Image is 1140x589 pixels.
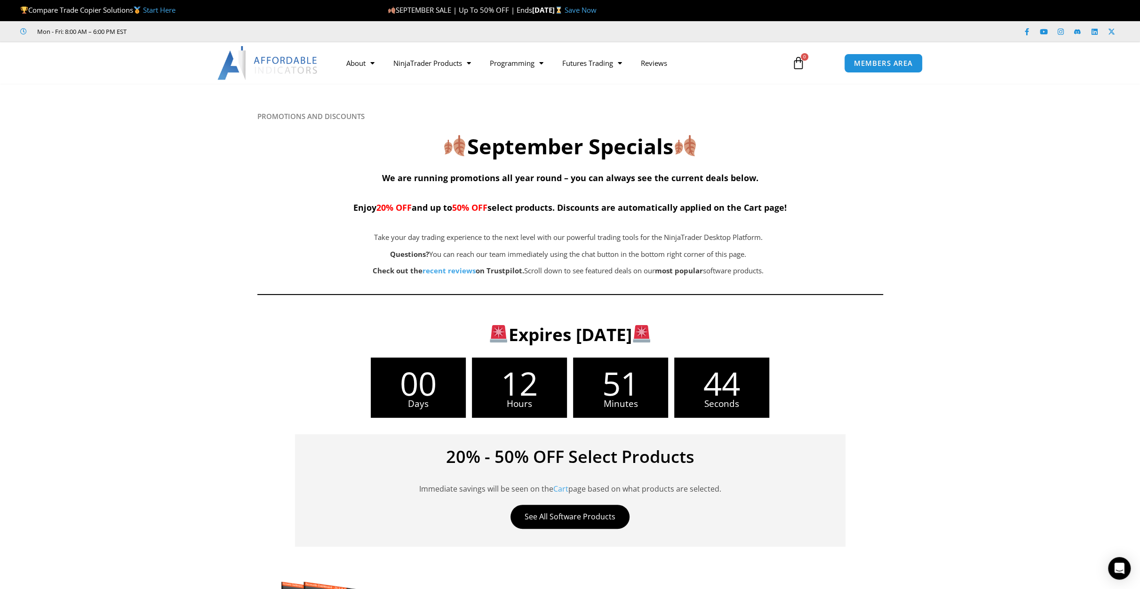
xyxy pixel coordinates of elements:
[374,232,762,242] span: Take your day trading experience to the next level with our powerful trading tools for the NinjaT...
[573,367,668,399] span: 51
[423,266,476,275] a: recent reviews
[272,323,868,346] h3: Expires [DATE]
[472,367,567,399] span: 12
[304,264,832,278] p: Scroll down to see featured deals on our software products.
[854,60,913,67] span: MEMBERS AREA
[371,367,466,399] span: 00
[472,399,567,408] span: Hours
[444,135,465,156] img: 🍂
[257,112,883,121] h6: PROMOTIONS AND DISCOUNTS
[510,505,630,529] a: See All Software Products
[480,52,553,74] a: Programming
[778,49,819,77] a: 0
[390,249,429,259] strong: Questions?
[309,470,831,495] p: Immediate savings will be seen on the page based on what products are selected.
[217,46,319,80] img: LogoAI | Affordable Indicators – NinjaTrader
[388,7,395,14] img: 🍂
[309,448,831,465] h4: 20% - 50% OFF Select Products
[371,399,466,408] span: Days
[675,135,696,156] img: 🍂
[373,266,524,275] strong: Check out the on Trustpilot.
[801,53,808,61] span: 0
[631,52,677,74] a: Reviews
[452,202,487,213] span: 50% OFF
[674,367,769,399] span: 44
[553,484,568,494] a: Cart
[1108,557,1131,580] div: Open Intercom Messenger
[388,5,532,15] span: SEPTEMBER SALE | Up To 50% OFF | Ends
[337,52,384,74] a: About
[21,7,28,14] img: 🏆
[573,399,668,408] span: Minutes
[633,325,650,342] img: 🚨
[384,52,480,74] a: NinjaTrader Products
[304,248,832,261] p: You can reach our team immediately using the chat button in the bottom right corner of this page.
[20,5,175,15] span: Compare Trade Copier Solutions
[143,5,175,15] a: Start Here
[655,266,703,275] b: most popular
[134,7,141,14] img: 🥇
[565,5,597,15] a: Save Now
[555,7,562,14] img: ⌛
[382,172,758,183] span: We are running promotions all year round – you can always see the current deals below.
[376,202,412,213] span: 20% OFF
[490,325,507,342] img: 🚨
[553,52,631,74] a: Futures Trading
[844,54,923,73] a: MEMBERS AREA
[337,52,781,74] nav: Menu
[257,133,883,160] h2: September Specials
[674,399,769,408] span: Seconds
[140,27,281,36] iframe: Customer reviews powered by Trustpilot
[532,5,565,15] strong: [DATE]
[35,26,127,37] span: Mon - Fri: 8:00 AM – 6:00 PM EST
[353,202,787,213] span: Enjoy and up to select products. Discounts are automatically applied on the Cart page!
